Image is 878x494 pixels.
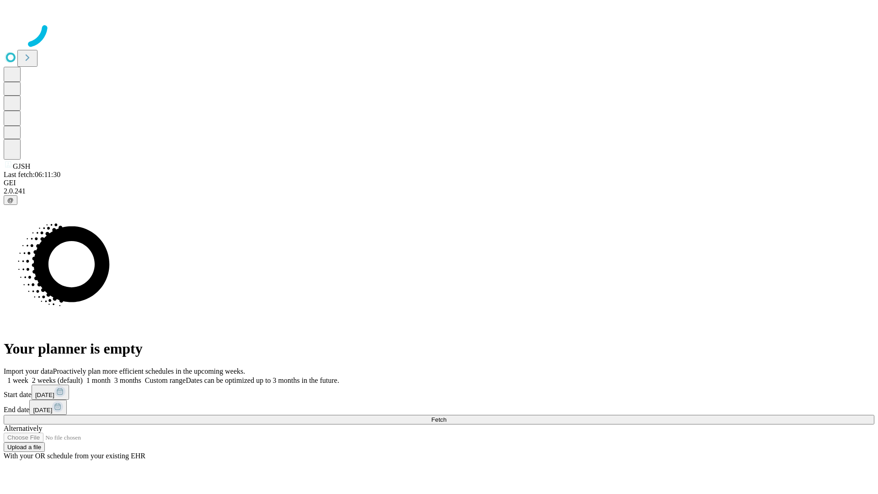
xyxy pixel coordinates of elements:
[4,187,874,195] div: 2.0.241
[32,376,83,384] span: 2 weeks (default)
[4,452,145,460] span: With your OR schedule from your existing EHR
[4,385,874,400] div: Start date
[114,376,141,384] span: 3 months
[32,385,69,400] button: [DATE]
[86,376,111,384] span: 1 month
[4,442,45,452] button: Upload a file
[4,195,17,205] button: @
[4,424,42,432] span: Alternatively
[29,400,67,415] button: [DATE]
[7,197,14,204] span: @
[431,416,446,423] span: Fetch
[7,376,28,384] span: 1 week
[35,392,54,398] span: [DATE]
[4,367,53,375] span: Import your data
[186,376,339,384] span: Dates can be optimized up to 3 months in the future.
[13,162,30,170] span: GJSH
[33,407,52,413] span: [DATE]
[53,367,245,375] span: Proactively plan more efficient schedules in the upcoming weeks.
[4,171,60,178] span: Last fetch: 06:11:30
[145,376,186,384] span: Custom range
[4,400,874,415] div: End date
[4,415,874,424] button: Fetch
[4,340,874,357] h1: Your planner is empty
[4,179,874,187] div: GEI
